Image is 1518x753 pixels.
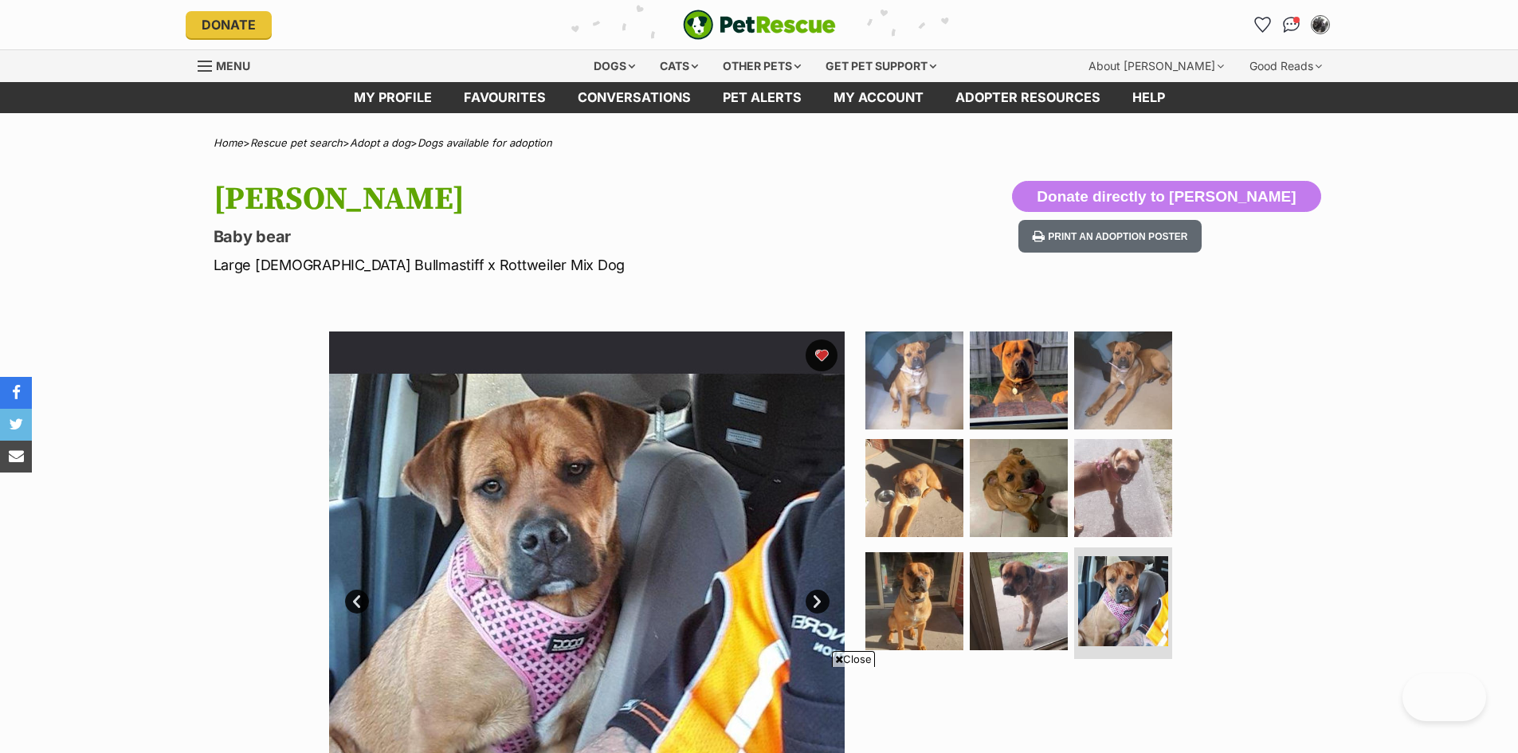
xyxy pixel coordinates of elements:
[832,651,875,667] span: Close
[582,50,646,82] div: Dogs
[1018,220,1202,253] button: Print an adoption poster
[250,136,343,149] a: Rescue pet search
[1116,82,1181,113] a: Help
[214,254,888,276] p: Large [DEMOGRAPHIC_DATA] Bullmastiff x Rottweiler Mix Dog
[418,136,552,149] a: Dogs available for adoption
[198,50,261,79] a: Menu
[1250,12,1333,37] ul: Account quick links
[1078,556,1168,646] img: Photo of Skye Peggotty
[174,137,1345,149] div: > > >
[683,10,836,40] img: logo-e224e6f780fb5917bec1dbf3a21bbac754714ae5b6737aabdf751b685950b380.svg
[865,552,963,650] img: Photo of Skye Peggotty
[448,82,562,113] a: Favourites
[865,439,963,537] img: Photo of Skye Peggotty
[1283,17,1300,33] img: chat-41dd97257d64d25036548639549fe6c8038ab92f7586957e7f3b1b290dea8141.svg
[806,339,837,371] button: favourite
[1074,331,1172,429] img: Photo of Skye Peggotty
[1250,12,1276,37] a: Favourites
[1074,439,1172,537] img: Photo of Skye Peggotty
[338,82,448,113] a: My profile
[186,11,272,38] a: Donate
[469,673,1049,745] iframe: Advertisement
[350,136,410,149] a: Adopt a dog
[939,82,1116,113] a: Adopter resources
[970,331,1068,429] img: Photo of Skye Peggotty
[970,439,1068,537] img: Photo of Skye Peggotty
[649,50,709,82] div: Cats
[1012,181,1320,213] button: Donate directly to [PERSON_NAME]
[214,181,888,218] h1: [PERSON_NAME]
[818,82,939,113] a: My account
[216,59,250,73] span: Menu
[1279,12,1304,37] a: Conversations
[562,82,707,113] a: conversations
[1077,50,1235,82] div: About [PERSON_NAME]
[865,331,963,429] img: Photo of Skye Peggotty
[683,10,836,40] a: PetRescue
[214,136,243,149] a: Home
[1238,50,1333,82] div: Good Reads
[345,590,369,614] a: Prev
[214,226,888,248] p: Baby bear
[814,50,947,82] div: Get pet support
[1402,673,1486,721] iframe: Help Scout Beacon - Open
[712,50,812,82] div: Other pets
[970,552,1068,650] img: Photo of Skye Peggotty
[1308,12,1333,37] button: My account
[1312,17,1328,33] img: Kate Stockwell profile pic
[707,82,818,113] a: Pet alerts
[806,590,830,614] a: Next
